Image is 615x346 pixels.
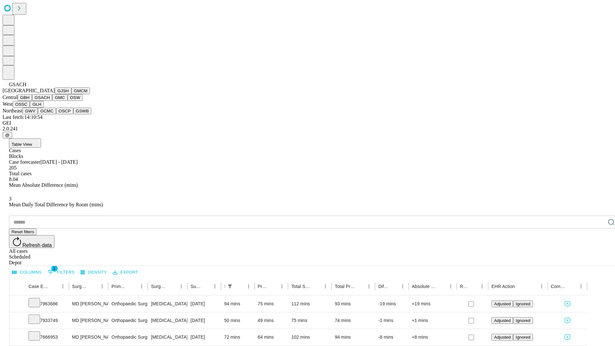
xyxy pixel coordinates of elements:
[258,284,268,289] div: Predicted In Room Duration
[177,282,186,291] button: Menu
[9,235,54,248] button: Refresh data
[71,87,90,94] button: GMCM
[72,312,105,329] div: MD [PERSON_NAME]
[494,335,511,340] span: Adjusted
[72,296,105,312] div: MD [PERSON_NAME] [PERSON_NAME] Md
[224,329,251,345] div: 72 mins
[9,202,103,207] span: Mean Daily Total Difference by Room (mins)
[30,101,44,108] button: GLH
[151,284,167,289] div: Surgery Name
[378,284,389,289] div: Difference
[3,88,55,93] span: [GEOGRAPHIC_DATA]
[79,268,109,277] button: Density
[491,334,513,341] button: Adjusted
[378,312,406,329] div: -1 mins
[9,171,31,176] span: Total cases
[389,282,398,291] button: Sort
[89,282,98,291] button: Sort
[13,101,30,108] button: OSSC
[365,282,373,291] button: Menu
[335,284,355,289] div: Total Predicted Duration
[151,296,184,312] div: [MEDICAL_DATA] SURGICAL [MEDICAL_DATA] SHAVING
[537,282,546,291] button: Menu
[469,282,478,291] button: Sort
[3,108,22,113] span: Northeast
[9,228,37,235] button: Reset filters
[12,299,22,310] button: Expand
[516,335,530,340] span: Ignored
[335,312,372,329] div: 74 mins
[412,284,437,289] div: Absolute Difference
[12,332,22,343] button: Expand
[335,296,372,312] div: 93 mins
[398,282,407,291] button: Menu
[111,284,127,289] div: Primary Service
[356,282,365,291] button: Sort
[9,196,12,202] span: 3
[244,282,253,291] button: Menu
[224,296,251,312] div: 94 mins
[151,312,184,329] div: [MEDICAL_DATA] MEDIAL OR LATERAL MENISCECTOMY
[3,95,18,100] span: Central
[513,334,533,341] button: Ignored
[291,329,328,345] div: 102 mins
[258,329,285,345] div: 64 mins
[437,282,446,291] button: Sort
[224,312,251,329] div: 50 mins
[9,182,78,188] span: Mean Absolute Difference (mins)
[3,120,612,126] div: GEI
[460,284,468,289] div: Resolved in EHR
[516,301,530,306] span: Ignored
[3,126,612,132] div: 2.0.241
[201,282,210,291] button: Sort
[225,282,234,291] button: Show filters
[111,329,144,345] div: Orthopaedic Surgery
[29,312,66,329] div: 7933749
[58,282,67,291] button: Menu
[9,82,26,87] span: GSACH
[29,284,49,289] div: Case Epic Id
[210,282,219,291] button: Menu
[3,114,43,120] span: Last fetch: 14:10:54
[128,282,137,291] button: Sort
[9,138,41,148] button: Table View
[235,282,244,291] button: Sort
[38,108,56,114] button: GCMC
[551,284,567,289] div: Comments
[291,296,328,312] div: 112 mins
[491,284,515,289] div: EHR Action
[72,284,88,289] div: Surgeon Name
[111,312,144,329] div: Orthopaedic Surgery
[5,133,10,137] span: @
[513,317,533,324] button: Ignored
[51,265,58,272] span: 1
[12,229,34,234] span: Reset filters
[151,329,184,345] div: [MEDICAL_DATA] LYSIS OF [MEDICAL_DATA]
[3,132,12,138] button: @
[491,301,513,307] button: Adjusted
[12,142,32,147] span: Table View
[516,282,525,291] button: Sort
[568,282,577,291] button: Sort
[32,94,52,101] button: GSACH
[446,282,455,291] button: Menu
[412,296,454,312] div: +19 mins
[412,312,454,329] div: +1 mins
[494,301,511,306] span: Adjusted
[335,329,372,345] div: 94 mins
[9,159,40,165] span: Case forecaster
[40,159,78,165] span: [DATE] - [DATE]
[72,329,105,345] div: MD [PERSON_NAME]
[68,94,83,101] button: OSW
[191,284,201,289] div: Surgery Date
[225,282,234,291] div: 1 active filter
[291,284,311,289] div: Total Scheduled Duration
[73,108,92,114] button: GSWB
[9,177,18,182] span: 8.04
[49,282,58,291] button: Sort
[11,268,43,277] button: Select columns
[291,312,328,329] div: 75 mins
[22,108,38,114] button: GWV
[137,282,146,291] button: Menu
[378,329,406,345] div: -8 mins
